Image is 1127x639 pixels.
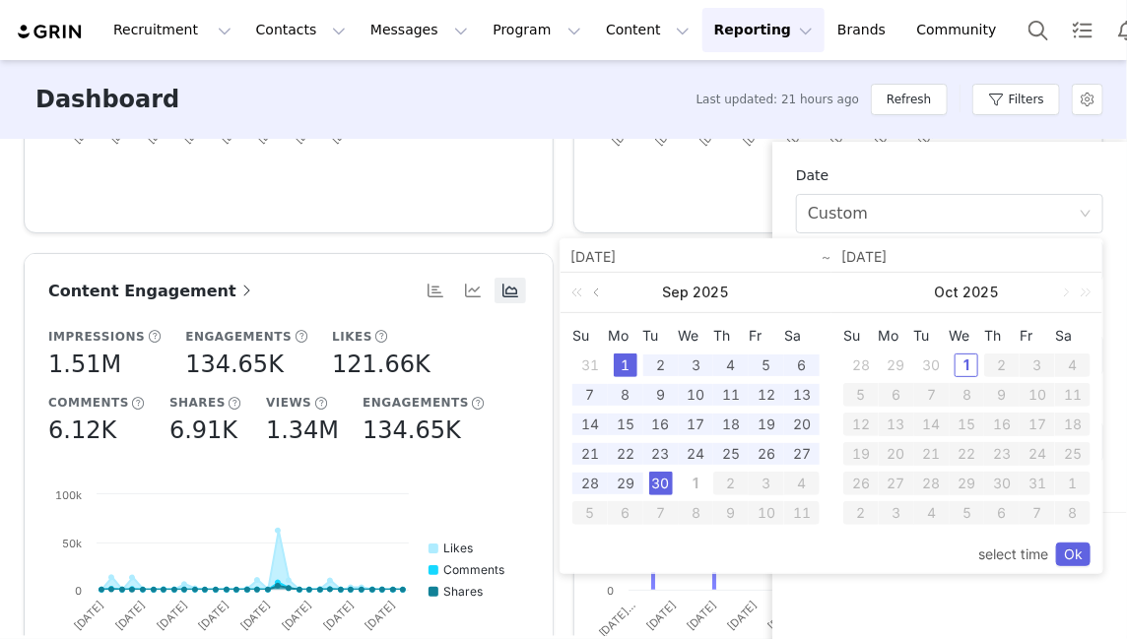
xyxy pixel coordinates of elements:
[984,469,1020,498] td: October 30, 2025
[749,501,784,525] div: 10
[1017,8,1060,52] button: Search
[790,442,814,466] div: 27
[843,442,879,466] div: 19
[643,380,679,410] td: September 9, 2025
[679,351,714,380] td: September 3, 2025
[950,498,985,528] td: November 5, 2025
[608,351,643,380] td: September 1, 2025
[749,327,784,345] span: Fr
[649,472,673,495] div: 30
[719,353,743,377] div: 4
[784,321,820,351] th: Sat
[112,598,148,633] text: [DATE]
[905,8,1018,52] a: Community
[1055,469,1091,498] td: November 1, 2025
[984,353,1020,377] div: 2
[749,351,784,380] td: September 5, 2025
[608,321,643,351] th: Mon
[332,347,431,382] h5: 121.66K
[1055,413,1091,436] div: 18
[363,394,469,412] h5: Engagements
[843,472,879,495] div: 26
[1020,410,1055,439] td: October 17, 2025
[950,351,985,380] td: October 1, 2025
[608,469,643,498] td: September 29, 2025
[1020,413,1055,436] div: 17
[16,23,85,41] img: grin logo
[1020,327,1055,345] span: Fr
[713,439,749,469] td: September 25, 2025
[169,413,237,448] h5: 6.91K
[614,383,637,407] div: 8
[914,472,950,495] div: 28
[749,380,784,410] td: September 12, 2025
[843,413,879,436] div: 12
[567,273,593,312] a: Last year (Control + left)
[1020,498,1055,528] td: November 7, 2025
[196,598,232,633] text: [DATE]
[784,327,820,345] span: Sa
[950,442,985,466] div: 22
[332,328,372,346] h5: Likes
[713,351,749,380] td: September 4, 2025
[914,413,950,436] div: 14
[914,380,950,410] td: October 7, 2025
[879,380,914,410] td: October 6, 2025
[932,273,961,312] a: Oct
[879,439,914,469] td: October 20, 2025
[443,584,483,599] text: Shares
[713,327,749,345] span: Th
[879,383,914,407] div: 6
[1055,380,1091,410] td: October 11, 2025
[749,439,784,469] td: September 26, 2025
[749,498,784,528] td: October 10, 2025
[784,439,820,469] td: September 27, 2025
[914,469,950,498] td: October 28, 2025
[48,328,145,346] h5: Impressions
[749,410,784,439] td: September 19, 2025
[71,598,106,633] text: [DATE]
[984,321,1020,351] th: Thu
[1055,439,1091,469] td: October 25, 2025
[879,351,914,380] td: September 29, 2025
[578,353,602,377] div: 31
[808,195,868,232] div: Custom
[914,501,950,525] div: 4
[790,383,814,407] div: 13
[843,439,879,469] td: October 19, 2025
[961,273,1001,312] a: 2025
[914,383,950,407] div: 7
[75,584,82,598] text: 0
[713,501,749,525] div: 9
[48,279,256,303] a: Content Engagement
[749,469,784,498] td: October 3, 2025
[572,469,608,498] td: September 28, 2025
[169,394,226,412] h5: Shares
[784,469,820,498] td: October 4, 2025
[1055,498,1091,528] td: November 8, 2025
[185,347,284,382] h5: 134.65K
[643,410,679,439] td: September 16, 2025
[755,413,778,436] div: 19
[950,413,985,436] div: 15
[1055,383,1091,407] div: 11
[321,598,357,633] text: [DATE]
[1020,380,1055,410] td: October 10, 2025
[914,439,950,469] td: October 21, 2025
[643,498,679,528] td: October 7, 2025
[48,413,116,448] h5: 6.12K
[950,439,985,469] td: October 22, 2025
[950,380,985,410] td: October 8, 2025
[784,380,820,410] td: September 13, 2025
[879,472,914,495] div: 27
[643,439,679,469] td: September 23, 2025
[55,488,82,502] text: 100k
[920,353,944,377] div: 30
[984,410,1020,439] td: October 16, 2025
[614,413,637,436] div: 15
[950,327,985,345] span: We
[643,351,679,380] td: September 2, 2025
[363,598,398,633] text: [DATE]
[1061,8,1104,52] a: Tasks
[684,353,707,377] div: 3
